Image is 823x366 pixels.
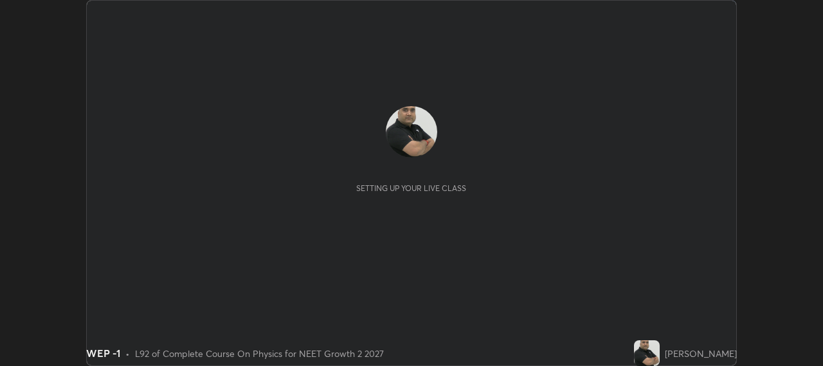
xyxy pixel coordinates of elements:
[634,340,660,366] img: eacf0803778e41e7b506779bab53d040.jpg
[386,106,437,158] img: eacf0803778e41e7b506779bab53d040.jpg
[86,345,120,361] div: WEP -1
[135,347,384,360] div: L92 of Complete Course On Physics for NEET Growth 2 2027
[125,347,130,360] div: •
[665,347,737,360] div: [PERSON_NAME]
[356,183,466,193] div: Setting up your live class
